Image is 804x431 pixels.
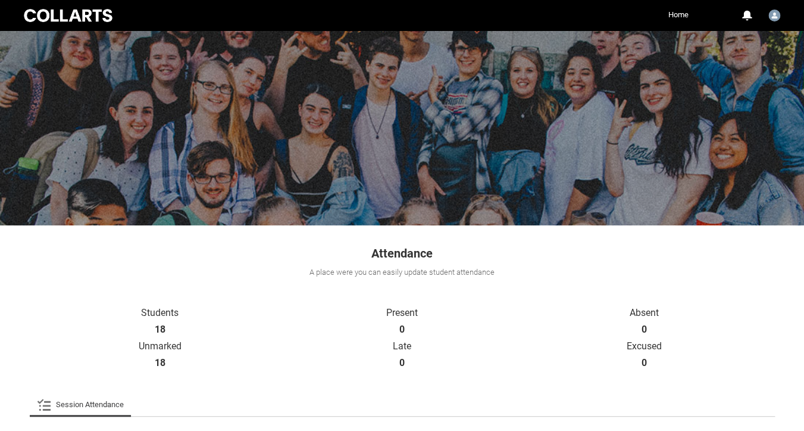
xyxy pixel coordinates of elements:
div: A place were you can easily update student attendance [29,266,776,278]
button: User Profile Mark.Egan [765,5,783,24]
p: Absent [523,307,765,319]
strong: 0 [399,357,405,369]
strong: 18 [155,357,165,369]
a: Session Attendance [37,393,124,417]
p: Present [281,307,523,319]
strong: 0 [642,357,647,369]
strong: 0 [642,324,647,336]
p: Late [281,340,523,352]
p: Students [39,307,281,319]
p: Excused [523,340,765,352]
strong: 0 [399,324,405,336]
a: Home [665,6,692,24]
strong: 18 [155,324,165,336]
span: Attendance [371,246,433,261]
li: Session Attendance [30,393,131,417]
img: Mark.Egan [768,10,780,21]
p: Unmarked [39,340,281,352]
